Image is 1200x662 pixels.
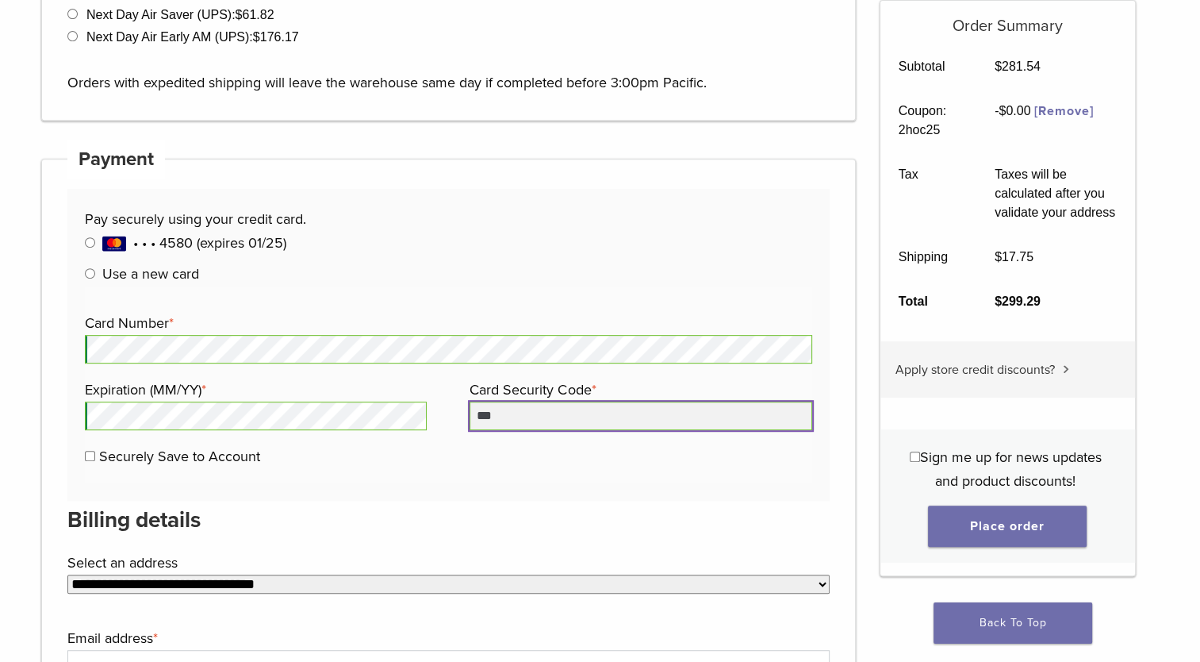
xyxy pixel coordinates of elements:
bdi: 176.17 [253,30,299,44]
a: Back To Top [934,602,1092,644]
input: Sign me up for news updates and product discounts! [910,452,920,462]
button: Place order [928,506,1087,547]
label: Card Security Code [470,378,807,402]
label: Securely Save to Account [99,448,260,465]
td: Taxes will be calculated after you validate your address [976,152,1134,235]
th: Subtotal [880,44,976,89]
p: Orders with expedited shipping will leave the warehouse same day if completed before 3:00pm Pacific. [67,47,830,94]
span: Apply store credit discounts? [895,362,1055,378]
bdi: 61.82 [236,8,274,21]
h4: Payment [67,140,166,179]
th: Total [880,279,976,324]
label: Next Day Air Saver (UPS): [86,8,274,21]
img: caret.svg [1063,365,1069,373]
span: 0.00 [999,104,1030,117]
span: $ [995,60,1002,73]
label: Email address [67,626,826,650]
label: Expiration (MM/YY) [85,378,423,402]
span: $ [995,294,1002,308]
td: - [976,89,1134,152]
th: Shipping [880,235,976,279]
label: Select an address [67,551,826,575]
img: MasterCard [102,236,126,252]
th: Tax [880,152,976,235]
h5: Order Summary [880,1,1135,36]
a: Remove 2hoc25 coupon [1034,103,1094,119]
span: $ [236,8,243,21]
label: Card Number [85,311,808,335]
span: $ [999,104,1006,117]
span: $ [253,30,260,44]
span: • • • 4580 (expires 01/25) [102,234,286,252]
p: Pay securely using your credit card. [85,207,811,231]
span: Sign me up for news updates and product discounts! [920,448,1102,490]
label: Next Day Air Early AM (UPS): [86,30,299,44]
bdi: 281.54 [995,60,1041,73]
bdi: 17.75 [995,250,1033,264]
bdi: 299.29 [995,294,1041,308]
fieldset: Payment Info [85,286,812,483]
h3: Billing details [67,501,830,539]
th: Coupon: 2hoc25 [880,89,976,152]
span: $ [995,250,1002,264]
label: Use a new card [102,265,199,283]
